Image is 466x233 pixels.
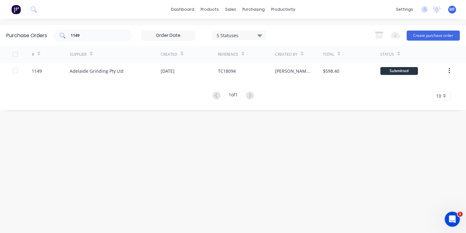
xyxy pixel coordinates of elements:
img: Factory [11,5,21,14]
input: Search purchase orders... [70,32,122,39]
div: [PERSON_NAME] [275,68,310,74]
div: sales [222,5,239,14]
span: 10 [436,93,441,99]
div: purchasing [239,5,268,14]
a: dashboard [168,5,197,14]
div: TC18094 [218,68,236,74]
div: [DATE] [161,68,175,74]
input: Order Date [142,31,195,40]
div: # [32,52,34,57]
div: Purchase Orders [6,32,47,39]
div: Reference [218,52,238,57]
div: Status [380,52,394,57]
div: settings [393,5,416,14]
div: Created By [275,52,297,57]
div: Adelaide Grinding Pty Ltd [70,68,124,74]
div: $598.40 [323,68,339,74]
div: productivity [268,5,298,14]
div: 5 Statuses [217,32,262,38]
div: Supplier [70,52,86,57]
div: Submitted [380,67,418,75]
div: Created [161,52,177,57]
div: Total [323,52,334,57]
div: products [197,5,222,14]
button: Create purchase order [407,31,460,41]
span: 1 [458,212,463,217]
span: MF [449,7,455,12]
iframe: Intercom live chat [445,212,460,227]
div: 1 of 1 [229,91,238,100]
div: 1149 [32,68,42,74]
